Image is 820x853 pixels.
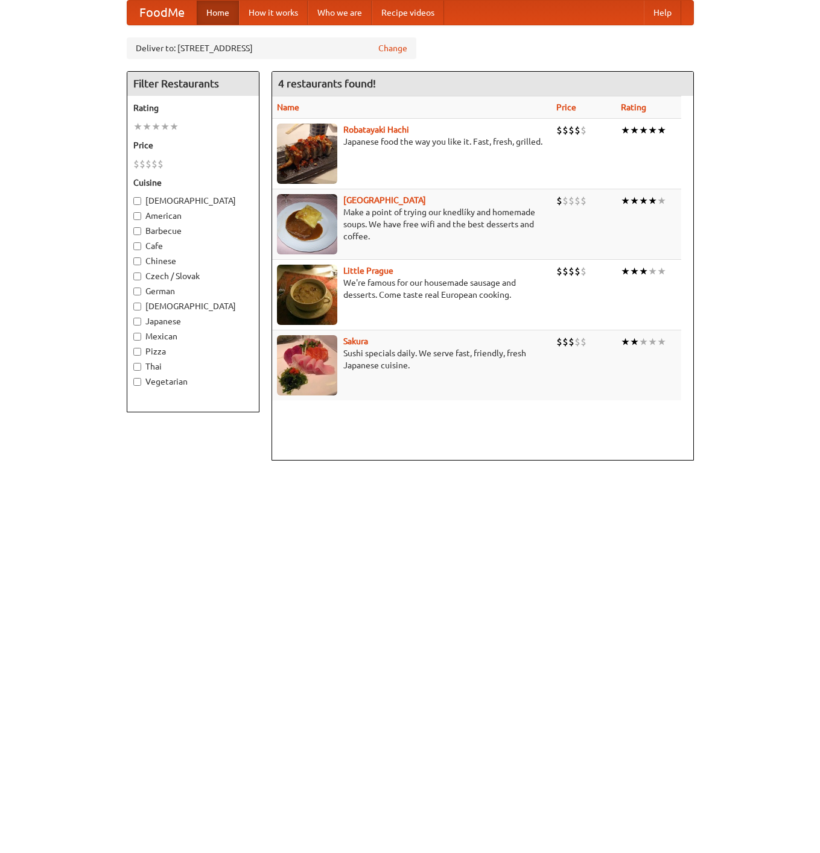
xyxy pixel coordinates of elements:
[343,266,393,275] a: Little Prague
[277,277,547,301] p: We're famous for our housemade sausage and desserts. Come taste real European cooking.
[372,1,444,25] a: Recipe videos
[139,157,145,171] li: $
[133,300,253,312] label: [DEMOGRAPHIC_DATA]
[133,225,253,237] label: Barbecue
[580,265,586,278] li: $
[133,272,141,280] input: Czech / Slovak
[308,1,372,25] a: Who we are
[556,124,562,137] li: $
[133,227,141,235] input: Barbecue
[157,157,164,171] li: $
[277,102,299,112] a: Name
[127,72,259,96] h4: Filter Restaurants
[562,194,568,207] li: $
[343,336,368,346] b: Sakura
[133,212,141,220] input: American
[151,120,161,133] li: ★
[621,194,630,207] li: ★
[568,265,574,278] li: $
[133,270,253,282] label: Czech / Slovak
[568,335,574,348] li: $
[574,124,580,137] li: $
[133,197,141,205] input: [DEMOGRAPHIC_DATA]
[133,157,139,171] li: $
[151,157,157,171] li: $
[343,195,426,205] a: [GEOGRAPHIC_DATA]
[277,347,547,371] p: Sushi specials daily. We serve fast, friendly, fresh Japanese cuisine.
[343,125,409,134] a: Robatayaki Hachi
[630,335,639,348] li: ★
[133,177,253,189] h5: Cuisine
[639,124,648,137] li: ★
[133,360,253,373] label: Thai
[580,335,586,348] li: $
[657,335,666,348] li: ★
[648,265,657,278] li: ★
[621,265,630,278] li: ★
[648,124,657,137] li: ★
[621,102,646,112] a: Rating
[574,265,580,278] li: $
[568,194,574,207] li: $
[133,102,253,114] h5: Rating
[277,335,337,395] img: sakura.jpg
[239,1,308,25] a: How it works
[133,240,253,252] label: Cafe
[127,37,416,59] div: Deliver to: [STREET_ADDRESS]
[133,348,141,356] input: Pizza
[145,157,151,171] li: $
[133,139,253,151] h5: Price
[568,124,574,137] li: $
[133,303,141,310] input: [DEMOGRAPHIC_DATA]
[657,265,666,278] li: ★
[133,376,253,388] label: Vegetarian
[170,120,179,133] li: ★
[133,242,141,250] input: Cafe
[639,265,648,278] li: ★
[580,124,586,137] li: $
[133,195,253,207] label: [DEMOGRAPHIC_DATA]
[133,255,253,267] label: Chinese
[562,335,568,348] li: $
[277,265,337,325] img: littleprague.jpg
[556,102,576,112] a: Price
[574,194,580,207] li: $
[657,194,666,207] li: ★
[277,136,547,148] p: Japanese food the way you like it. Fast, fresh, grilled.
[648,335,657,348] li: ★
[556,335,562,348] li: $
[657,124,666,137] li: ★
[378,42,407,54] a: Change
[277,206,547,242] p: Make a point of trying our knedlíky and homemade soups. We have free wifi and the best desserts a...
[133,345,253,357] label: Pizza
[133,315,253,327] label: Japanese
[278,78,376,89] ng-pluralize: 4 restaurants found!
[277,194,337,254] img: czechpoint.jpg
[142,120,151,133] li: ★
[630,194,639,207] li: ★
[133,210,253,222] label: American
[644,1,681,25] a: Help
[133,363,141,371] input: Thai
[621,124,630,137] li: ★
[630,124,639,137] li: ★
[574,335,580,348] li: $
[133,285,253,297] label: German
[630,265,639,278] li: ★
[556,265,562,278] li: $
[639,194,648,207] li: ★
[562,124,568,137] li: $
[133,378,141,386] input: Vegetarian
[133,288,141,295] input: German
[133,120,142,133] li: ★
[133,330,253,342] label: Mexican
[133,333,141,341] input: Mexican
[161,120,170,133] li: ★
[562,265,568,278] li: $
[127,1,197,25] a: FoodMe
[197,1,239,25] a: Home
[277,124,337,184] img: robatayaki.jpg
